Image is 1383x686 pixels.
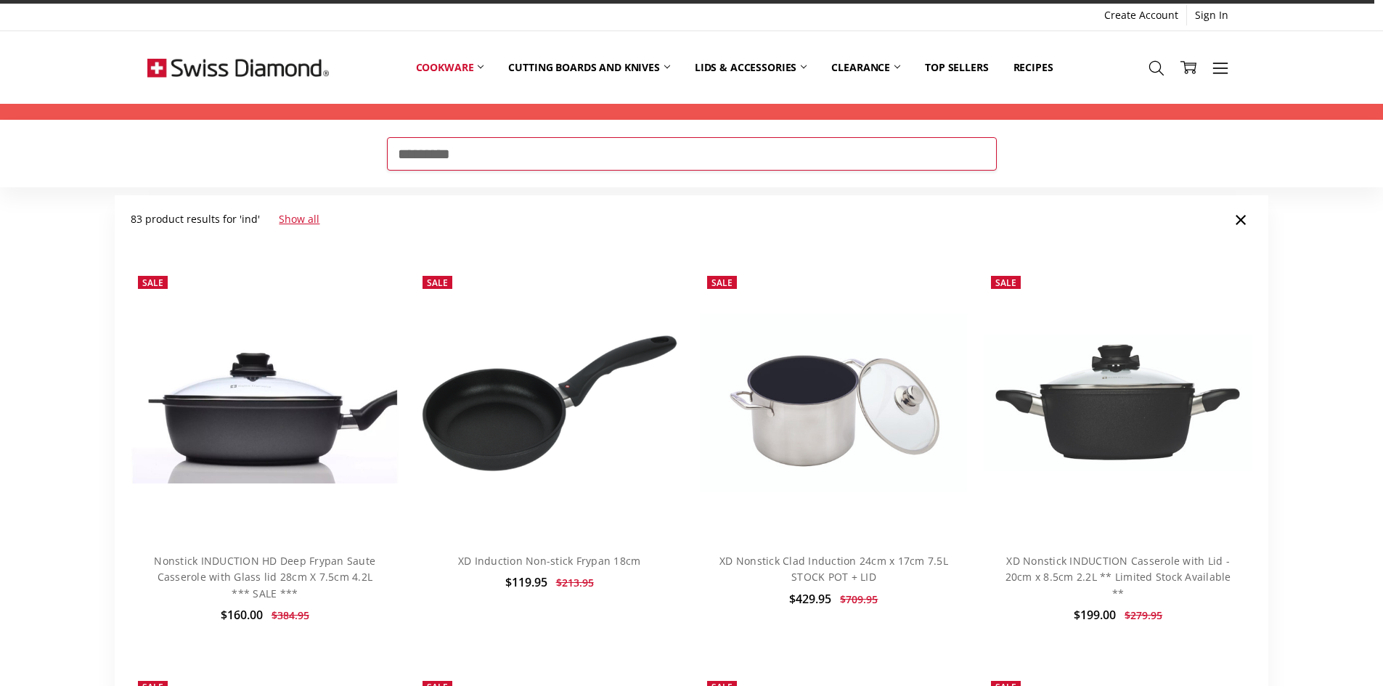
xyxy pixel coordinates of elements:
span: Sale [427,277,448,289]
span: Sale [995,277,1016,289]
a: Create Account [1096,5,1186,25]
a: XD Nonstick INDUCTION Casserole with Lid - 20cm x 8.5cm 2.2L ** Limited Stock Available ** [1005,554,1231,600]
a: Clearance [819,35,913,99]
img: Free Shipping On Every Order [147,31,329,104]
a: Cookware [404,35,497,99]
span: $429.95 [789,591,831,607]
img: XD Induction Non-stick Frypan 18cm [415,327,683,478]
a: Close [1229,208,1252,231]
a: Lids & Accessories [682,35,819,99]
span: 83 product results for 'ind' [131,212,260,226]
a: XD Induction Non-stick Frypan 18cm [415,269,683,536]
img: XD Nonstick INDUCTION Casserole with Lid - 20cm x 8.5cm 2.2L ** Limited Stock Available ** [984,335,1252,471]
a: Nonstick INDUCTION HD Deep Frypan Saute Casserole with Glass lid 28cm X 7.5cm 4.2L *** SALE *** [131,269,399,536]
a: Show all [279,212,319,226]
span: Sale [711,277,733,289]
a: XD Nonstick INDUCTION Casserole with Lid - 20cm x 8.5cm 2.2L ** Limited Stock Available ** [984,269,1252,536]
a: Sign In [1187,5,1236,25]
span: $279.95 [1125,608,1162,622]
img: XD Nonstick Clad Induction 24cm x 17cm 7.5L STOCK POT + LID [700,314,968,493]
span: $199.00 [1074,607,1116,623]
span: $160.00 [221,607,263,623]
a: Cutting boards and knives [496,35,682,99]
a: XD Nonstick Clad Induction 24cm x 17cm 7.5L STOCK POT + LID [719,554,948,584]
span: $384.95 [272,608,309,622]
a: Recipes [1001,35,1066,99]
span: × [1234,203,1247,234]
a: XD Induction Non-stick Frypan 18cm [458,554,641,568]
span: $119.95 [505,574,547,590]
span: $213.95 [556,576,594,589]
a: Nonstick INDUCTION HD Deep Frypan Saute Casserole with Glass lid 28cm X 7.5cm 4.2L *** SALE *** [154,554,375,600]
img: Nonstick INDUCTION HD Deep Frypan Saute Casserole with Glass lid 28cm X 7.5cm 4.2L *** SALE *** [131,322,399,483]
a: Top Sellers [913,35,1000,99]
span: $709.95 [840,592,878,606]
a: XD Nonstick Clad Induction 24cm x 17cm 7.5L STOCK POT + LID [700,269,968,536]
span: Sale [142,277,163,289]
